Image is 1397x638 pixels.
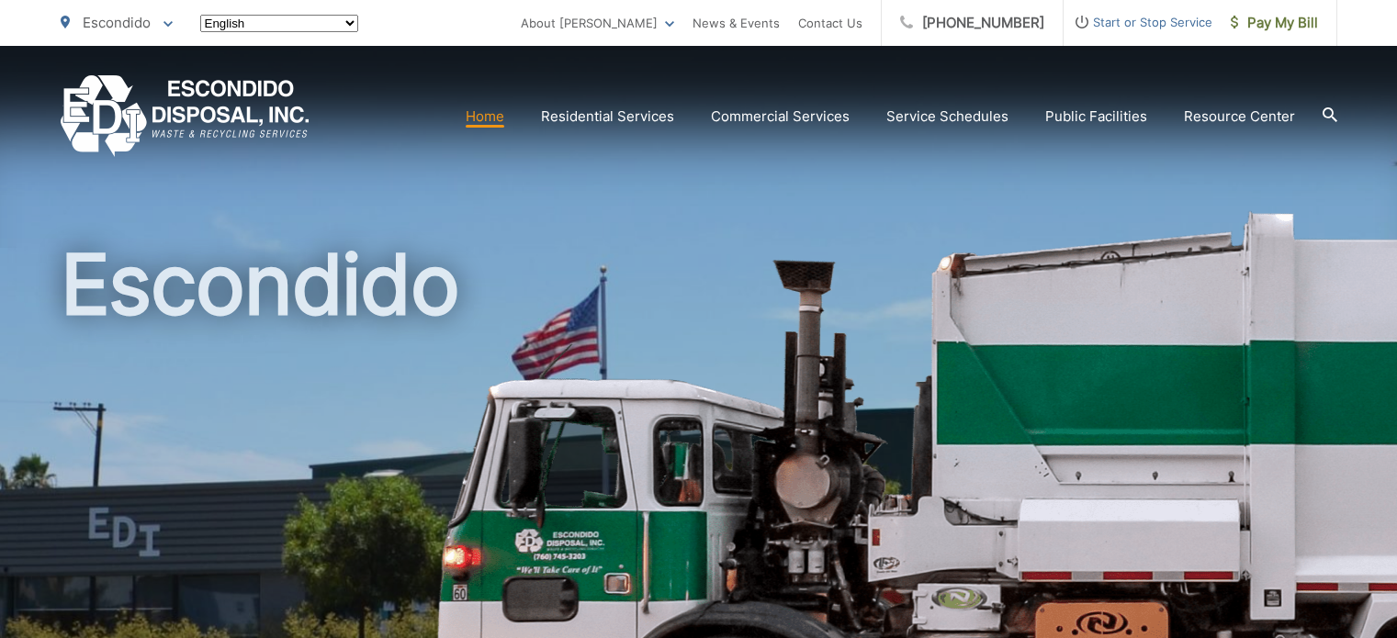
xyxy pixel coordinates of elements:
[200,15,358,32] select: Select a language
[711,106,850,128] a: Commercial Services
[798,12,862,34] a: Contact Us
[693,12,780,34] a: News & Events
[1045,106,1147,128] a: Public Facilities
[886,106,1008,128] a: Service Schedules
[1184,106,1295,128] a: Resource Center
[466,106,504,128] a: Home
[83,14,151,31] span: Escondido
[521,12,674,34] a: About [PERSON_NAME]
[61,75,310,157] a: EDCD logo. Return to the homepage.
[541,106,674,128] a: Residential Services
[1231,12,1318,34] span: Pay My Bill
